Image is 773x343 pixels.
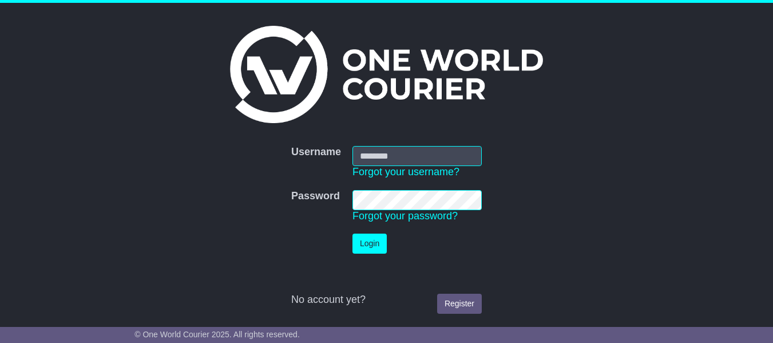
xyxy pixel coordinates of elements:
div: No account yet? [291,294,482,306]
a: Register [437,294,482,314]
button: Login [352,234,387,254]
span: © One World Courier 2025. All rights reserved. [134,330,300,339]
a: Forgot your username? [352,166,459,178]
a: Forgot your password? [352,210,458,222]
label: Username [291,146,341,159]
label: Password [291,190,340,203]
img: One World [230,26,542,123]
